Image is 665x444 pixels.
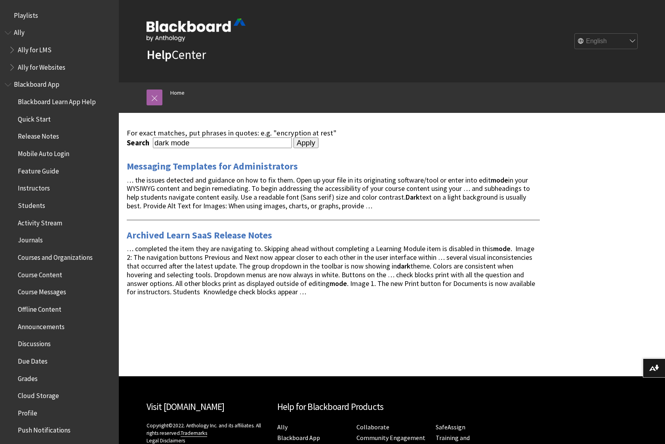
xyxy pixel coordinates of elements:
span: … the issues detected and guidance on how to fix them. Open up your file in its originating softw... [127,175,530,210]
span: Quick Start [18,112,51,123]
span: Blackboard App [14,78,59,89]
span: Due Dates [18,354,48,365]
span: … completed the item they are navigating to. Skipping ahead without completing a Learning Module ... [127,244,535,296]
span: Feature Guide [18,164,59,175]
span: Offline Content [18,303,61,313]
strong: dark [397,261,410,271]
span: Course Messages [18,286,66,296]
strong: Help [147,47,171,63]
span: Instructors [18,182,50,192]
span: Release Notes [18,130,59,141]
a: Blackboard App [277,434,320,442]
span: Push Notifications [18,424,71,434]
a: Community Engagement [356,434,425,442]
span: Blackboard Learn App Help [18,95,96,106]
a: SafeAssign [436,423,465,431]
span: Ally for Websites [18,61,65,71]
a: HelpCenter [147,47,206,63]
span: Course Content [18,268,62,279]
span: Playlists [14,9,38,19]
span: Cloud Storage [18,389,59,400]
a: Messaging Templates for Administrators [127,160,298,173]
strong: mode [491,175,508,185]
span: Profile [18,406,37,417]
div: For exact matches, put phrases in quotes: e.g. "encryption at rest" [127,129,540,137]
strong: Dark [406,192,419,202]
span: Courses and Organizations [18,251,93,261]
span: Ally for LMS [18,43,51,54]
span: Journals [18,234,43,244]
strong: mode [330,279,347,288]
span: Ally [14,26,25,37]
a: Collaborate [356,423,389,431]
a: Ally [277,423,288,431]
select: Site Language Selector [575,34,638,50]
span: Grades [18,372,38,383]
input: Apply [293,137,318,149]
span: Students [18,199,45,210]
label: Search [127,138,151,147]
span: Announcements [18,320,65,331]
span: Activity Stream [18,216,62,227]
strong: mode [493,244,511,253]
span: Mobile Auto Login [18,147,69,158]
a: Home [170,88,185,98]
img: Blackboard by Anthology [147,19,246,42]
a: Visit [DOMAIN_NAME] [147,401,225,412]
h2: Help for Blackboard Products [277,400,507,414]
span: Discussions [18,337,51,348]
a: Archived Learn SaaS Release Notes [127,229,272,242]
nav: Book outline for Playlists [5,9,114,22]
nav: Book outline for Anthology Ally Help [5,26,114,74]
a: Trademarks [181,430,207,437]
